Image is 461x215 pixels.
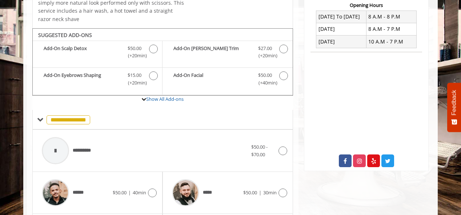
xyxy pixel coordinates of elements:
[38,32,92,38] b: SUGGESTED ADD-ONS
[124,79,145,87] span: (+20min )
[447,83,461,132] button: Feedback - Show survey
[36,45,159,62] label: Add-On Scalp Detox
[251,144,268,158] span: $50.00 - $70.00
[173,71,250,87] b: Add-On Facial
[133,189,146,196] span: 40min
[243,189,257,196] span: $50.00
[316,36,366,48] td: [DATE]
[263,189,277,196] span: 30min
[366,36,416,48] td: 10 A.M - 7 P.M
[173,45,250,60] b: Add-On [PERSON_NAME] Trim
[44,45,120,60] b: Add-On Scalp Detox
[128,71,141,79] span: $15.00
[366,23,416,35] td: 8 A.M - 7 P.M
[316,23,366,35] td: [DATE]
[310,3,422,8] h3: Opening Hours
[128,189,131,196] span: |
[254,79,276,87] span: (+40min )
[44,71,120,87] b: Add-On Eyebrows Shaping
[113,189,127,196] span: $50.00
[259,189,261,196] span: |
[146,96,184,102] a: Show All Add-ons
[128,45,141,52] span: $50.00
[166,45,289,62] label: Add-On Beard Trim
[451,90,457,115] span: Feedback
[124,52,145,59] span: (+20min )
[36,71,159,88] label: Add-On Eyebrows Shaping
[258,45,272,52] span: $27.00
[254,52,276,59] span: (+20min )
[32,28,293,96] div: Scissor Cut Add-onS
[258,71,272,79] span: $50.00
[166,71,289,88] label: Add-On Facial
[316,11,366,23] td: [DATE] To [DATE]
[366,11,416,23] td: 8 A.M - 8 P.M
